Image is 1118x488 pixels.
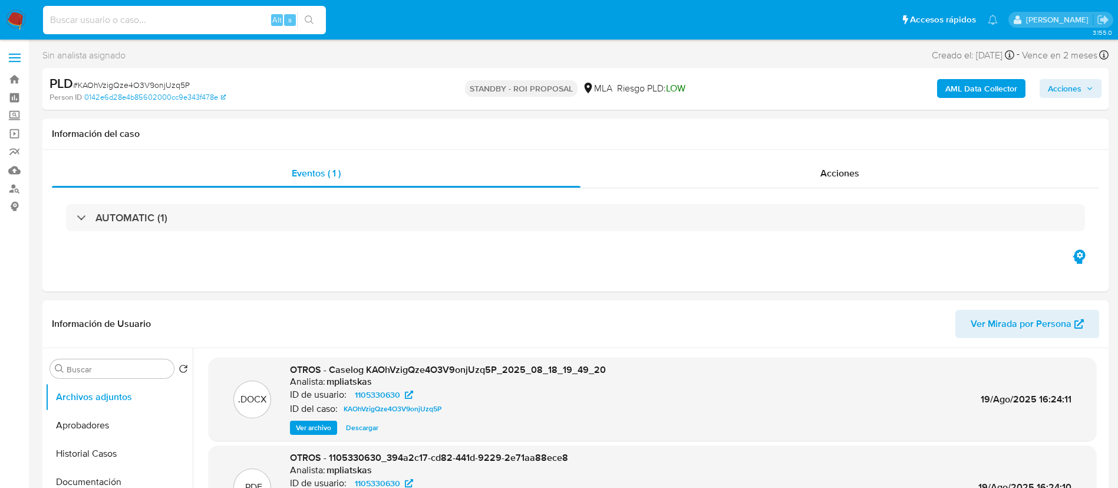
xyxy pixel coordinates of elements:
[95,211,167,224] h3: AUTOMATIC (1)
[666,81,685,95] span: LOW
[42,49,126,62] span: Sin analista asignado
[50,74,73,93] b: PLD
[910,14,976,26] span: Accesos rápidos
[945,79,1017,98] b: AML Data Collector
[932,47,1014,63] div: Creado el: [DATE]
[50,92,82,103] b: Person ID
[1026,14,1093,25] p: micaela.pliatskas@mercadolibre.com
[465,80,578,97] p: STANDBY - ROI PROPOSAL
[327,464,372,476] h6: mpliatskas
[1097,14,1109,26] a: Salir
[327,376,372,388] h6: mpliatskas
[346,422,378,434] span: Descargar
[45,383,193,411] button: Archivos adjuntos
[955,310,1099,338] button: Ver Mirada por Persona
[820,166,859,180] span: Acciones
[179,364,188,377] button: Volver al orden por defecto
[1022,49,1097,62] span: Vence en 2 meses
[290,403,338,415] p: ID del caso:
[66,204,1085,231] div: AUTOMATIC (1)
[45,411,193,440] button: Aprobadores
[1048,79,1081,98] span: Acciones
[290,363,606,376] span: OTROS - Caselog KAOhVzigQze4O3V9onjUzq5P_2025_08_18_19_49_20
[272,14,282,25] span: Alt
[288,14,292,25] span: s
[45,440,193,468] button: Historial Casos
[355,388,400,402] span: 1105330630
[339,402,446,416] a: KAOhVzigQze4O3V9onjUzq5P
[73,79,190,91] span: # KAOhVzigQze4O3V9onjUzq5P
[582,82,612,95] div: MLA
[988,15,998,25] a: Notificaciones
[937,79,1025,98] button: AML Data Collector
[340,421,384,435] button: Descargar
[67,364,169,375] input: Buscar
[344,402,441,416] span: KAOhVzigQze4O3V9onjUzq5P
[290,451,568,464] span: OTROS - 1105330630_394a2c17-cd82-441d-9229-2e71aa88ece8
[981,392,1071,406] span: 19/Ago/2025 16:24:11
[290,376,325,388] p: Analista:
[290,421,337,435] button: Ver archivo
[238,393,266,406] p: .DOCX
[292,166,341,180] span: Eventos ( 1 )
[290,464,325,476] p: Analista:
[297,12,321,28] button: search-icon
[1040,79,1101,98] button: Acciones
[55,364,64,374] button: Buscar
[1017,47,1020,63] span: -
[617,82,685,95] span: Riesgo PLD:
[296,422,331,434] span: Ver archivo
[84,92,226,103] a: 0142e6d28e4b85602000cc9e343f478e
[290,389,347,401] p: ID de usuario:
[971,310,1071,338] span: Ver Mirada por Persona
[52,128,1099,140] h1: Información del caso
[52,318,151,330] h1: Información de Usuario
[43,12,326,28] input: Buscar usuario o caso...
[348,388,420,402] a: 1105330630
